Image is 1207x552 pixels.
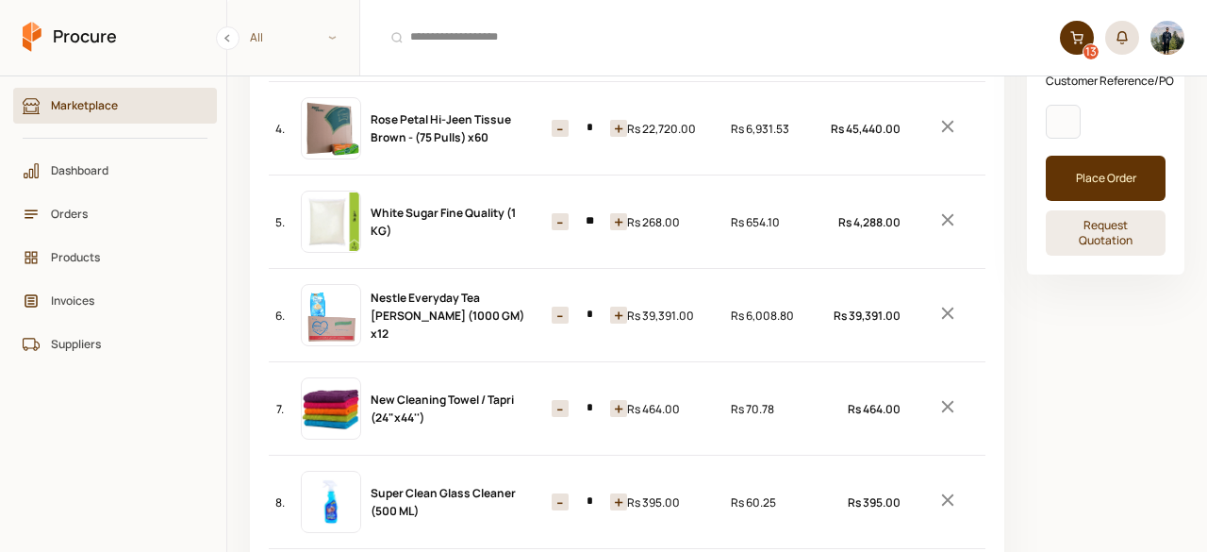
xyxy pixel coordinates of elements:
[731,493,825,511] div: Rs 60.25
[910,389,985,429] button: Remove Item
[627,307,721,325] div: Rs 39,391.00
[552,493,569,510] button: Increase item quantity
[51,335,192,353] span: Suppliers
[1083,44,1099,59] div: 13
[13,153,217,189] a: Dashboard
[371,392,514,426] a: New Cleaning Towel / Tapri (24"x44'')
[51,292,192,309] span: Invoices
[910,109,985,149] button: Remove Item
[51,248,192,266] span: Products
[731,400,825,418] div: Rs 70.78
[552,400,569,417] button: Increase item quantity
[275,493,285,511] span: 8.
[276,400,284,418] span: 7.
[1046,210,1166,256] button: Request Quotation
[13,88,217,124] a: Marketplace
[627,213,721,231] div: Rs 268.00
[627,400,721,418] div: Rs 464.00
[552,213,569,230] button: Increase item quantity
[627,120,721,138] div: Rs 22,720.00
[610,400,627,417] button: Decrease item quantity
[269,81,985,175] div: 4.Rose Petal Hi-Jeen Tissue Brown - (75 Pulls) x60Rs 45,440.00Remove Item
[910,202,985,243] button: Remove Item
[910,295,985,336] button: Remove Item
[731,120,825,138] div: Rs 6,931.53
[371,111,511,145] a: Rose Petal Hi-Jeen Tissue Brown - (75 Pulls) x60
[372,14,1049,61] input: Products and Orders
[1046,156,1166,201] button: Place Order
[835,307,901,325] div: Rs 39,391.00
[569,307,610,324] input: 1 Items
[835,213,901,231] div: Rs 4,288.00
[371,205,516,239] a: White Sugar Fine Quality (1 KG)
[1038,64,1187,97] div: Customer Reference/PO
[552,120,569,137] button: Increase item quantity
[910,482,985,523] button: Remove Item
[569,213,610,230] input: 16 Items
[569,400,610,417] input: 1 Items
[731,213,825,231] div: Rs 654.10
[371,290,524,342] a: Nestle Everyday Tea [PERSON_NAME] (1000 GM) x12
[51,205,192,223] span: Orders
[731,307,825,325] div: Rs 6,008.80
[250,28,263,46] span: All
[371,485,516,519] a: Super Clean Glass Cleaner (500 ML)
[835,493,901,511] div: Rs 395.00
[610,493,627,510] button: Decrease item quantity
[13,283,217,319] a: Invoices
[835,400,901,418] div: Rs 464.00
[275,307,285,325] span: 6.
[1060,21,1094,55] a: 13
[269,268,985,361] div: 6.Nestle Everyday Tea [PERSON_NAME] (1000 GM) x12Rs 39,391.00Remove Item
[269,175,985,268] div: 5.White Sugar Fine Quality (1 KG)Rs 4,288.00Remove Item
[269,361,985,455] div: 7.New Cleaning Towel / Tapri (24"x44'')Rs 464.00Remove Item
[13,326,217,362] a: Suppliers
[610,213,627,230] button: Decrease item quantity
[835,120,901,138] div: Rs 45,440.00
[610,307,627,324] button: Decrease item quantity
[610,120,627,137] button: Decrease item quantity
[569,120,610,137] input: 2 Items
[275,213,285,231] span: 5.
[227,22,359,53] span: All
[552,307,569,324] button: Increase item quantity
[13,196,217,232] a: Orders
[23,22,117,54] a: Procure
[569,493,610,510] input: 1 Items
[51,161,192,179] span: Dashboard
[627,493,721,511] div: Rs 395.00
[13,240,217,276] a: Products
[275,120,285,138] span: 4.
[53,25,117,48] span: Procure
[269,455,985,548] div: 8.Super Clean Glass Cleaner (500 ML)Rs 395.00Remove Item
[51,96,192,114] span: Marketplace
